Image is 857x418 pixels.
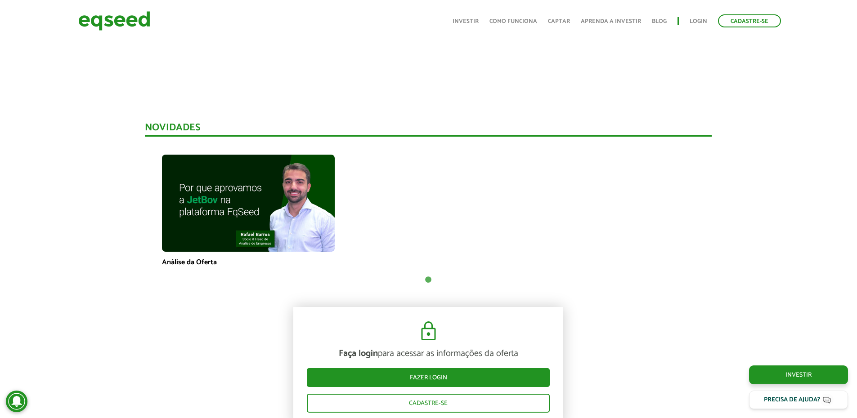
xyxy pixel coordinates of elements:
[145,123,712,137] div: Novidades
[339,346,378,361] strong: Faça login
[749,365,848,384] a: Investir
[548,18,570,24] a: Captar
[453,18,479,24] a: Investir
[652,18,667,24] a: Blog
[162,155,335,252] img: maxresdefault.jpg
[690,18,707,24] a: Login
[424,276,433,285] button: 1 of 1
[78,9,150,33] img: EqSeed
[581,18,641,24] a: Aprenda a investir
[718,14,781,27] a: Cadastre-se
[162,258,335,267] p: Análise da Oferta
[307,368,550,387] a: Fazer login
[307,394,550,413] a: Cadastre-se
[307,348,550,359] p: para acessar as informações da oferta
[489,18,537,24] a: Como funciona
[417,320,440,342] img: cadeado.svg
